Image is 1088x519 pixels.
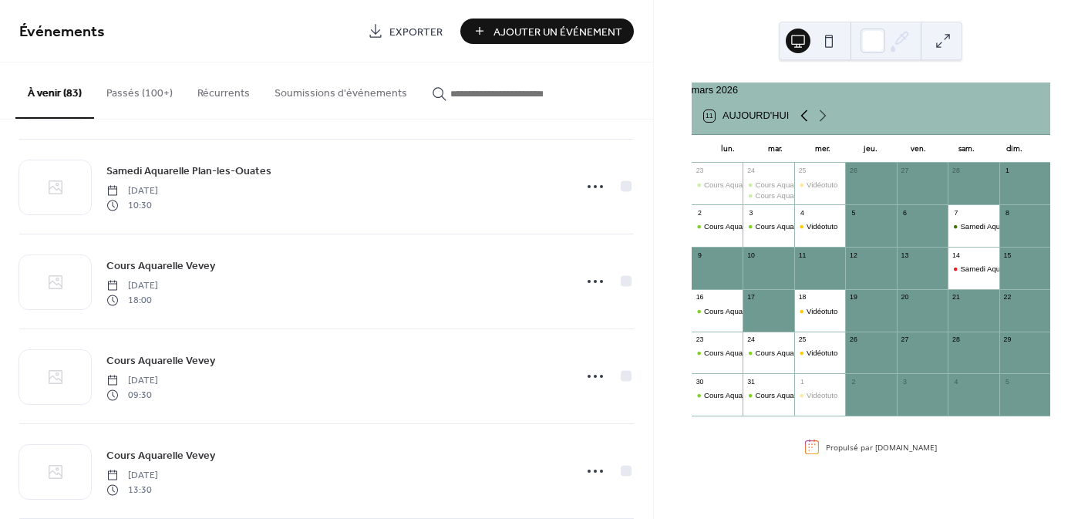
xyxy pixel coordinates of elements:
span: Ajouter Un Événement [493,24,622,40]
div: 4 [952,377,961,386]
div: 3 [746,208,756,217]
div: Cours Aquarelle Vevey [692,348,743,358]
a: Cours Aquarelle Vevey [106,352,215,369]
div: dim. [990,135,1038,163]
a: [DOMAIN_NAME] [875,442,937,453]
div: Cours Aquarelle Vevey [704,306,779,316]
div: Cours Aquarelle Vevey [704,348,779,358]
div: 27 [900,335,909,344]
div: 12 [849,251,858,260]
div: Vidéotuto [794,348,845,358]
div: 26 [849,167,858,176]
div: Vidéotuto [807,221,837,231]
div: Cours Aquarelle Vevey [704,390,779,400]
div: 31 [746,377,756,386]
div: 13 [900,251,909,260]
div: 11 [797,251,807,260]
button: À venir (83) [15,62,94,119]
div: 15 [1002,251,1012,260]
div: Cours Aquarelle Vevey [692,390,743,400]
div: 1 [1002,167,1012,176]
div: 5 [849,208,858,217]
span: [DATE] [106,374,158,388]
button: Récurrents [185,62,262,117]
div: 1 [797,377,807,386]
div: 17 [746,293,756,302]
a: Samedi Aquarelle Plan-les-Ouates [106,162,271,180]
span: [DATE] [106,184,158,198]
div: Cours Aquarelle Vevey [692,180,743,190]
div: Vidéotuto [794,390,845,400]
span: Exporter [389,24,443,40]
div: 16 [695,293,704,302]
a: Cours Aquarelle Vevey [106,447,215,464]
div: 25 [797,167,807,176]
a: Cours Aquarelle Vevey [106,257,215,275]
div: sam. [942,135,990,163]
div: 20 [900,293,909,302]
div: Cours Aquarelle Vevey [704,221,779,231]
span: 10:30 [106,198,158,212]
div: Cours Aquarelle Vevey [755,190,830,201]
div: 22 [1002,293,1012,302]
div: 23 [695,335,704,344]
div: Cours Aquarelle Vevey [743,390,793,400]
div: Vidéotuto [807,180,837,190]
div: Cours Aquarelle Vevey [755,390,830,400]
div: jeu. [847,135,894,163]
div: Vidéotuto [794,180,845,190]
button: Ajouter Un Événement [460,19,634,44]
div: Vidéotuto [807,348,837,358]
div: 14 [952,251,961,260]
span: Cours Aquarelle Vevey [106,353,215,369]
div: 21 [952,293,961,302]
div: Cours Aquarelle Vevey [704,180,779,190]
span: [DATE] [106,279,158,293]
div: Cours Aquarelle Vevey [692,306,743,316]
div: Samedi Aquarelle Vevey [960,221,1040,231]
div: 2 [849,377,858,386]
div: 23 [695,167,704,176]
div: 18 [797,293,807,302]
div: Cours Aquarelle Vevey [755,221,830,231]
div: 30 [695,377,704,386]
div: 24 [746,167,756,176]
div: 9 [695,251,704,260]
div: Cours Aquarelle Vevey [755,348,830,358]
div: Vidéotuto [807,306,837,316]
div: Vidéotuto [794,221,845,231]
div: 25 [797,335,807,344]
div: mar. [752,135,800,163]
div: 28 [952,335,961,344]
div: 24 [746,335,756,344]
div: Samedi Aquarelle Vevey [948,221,999,231]
span: Samedi Aquarelle Plan-les-Ouates [106,163,271,180]
span: Cours Aquarelle Vevey [106,448,215,464]
span: 18:00 [106,293,158,307]
div: 26 [849,335,858,344]
div: ven. [894,135,942,163]
div: mars 2026 [692,83,1050,97]
div: Samedi Aquarelle Plan-les-Ouates [960,264,1073,274]
button: Soumissions d'événements [262,62,419,117]
span: 13:30 [106,483,158,497]
div: Cours Aquarelle Vevey [743,221,793,231]
div: Cours Aquarelle Vevey [755,180,830,190]
div: 29 [1002,335,1012,344]
div: 7 [952,208,961,217]
div: 28 [952,167,961,176]
span: [DATE] [106,469,158,483]
a: Exporter [356,19,454,44]
div: Cours Aquarelle Vevey [692,221,743,231]
div: 8 [1002,208,1012,217]
span: Cours Aquarelle Vevey [106,258,215,275]
div: Cours Aquarelle Vevey [743,348,793,358]
div: 2 [695,208,704,217]
div: 3 [900,377,909,386]
div: 5 [1002,377,1012,386]
div: Cours Aquarelle Vevey [743,190,793,201]
div: Cours Aquarelle Vevey [743,180,793,190]
div: Vidéotuto [807,390,837,400]
span: 09:30 [106,388,158,402]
